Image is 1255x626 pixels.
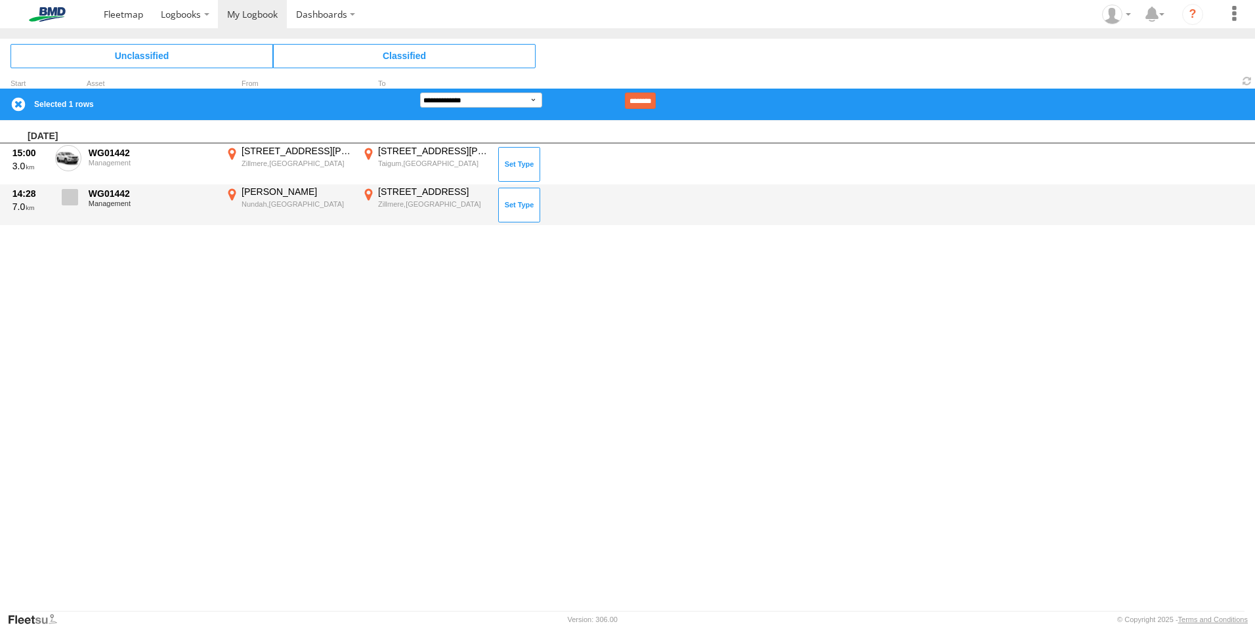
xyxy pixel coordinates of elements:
[87,81,218,87] div: Asset
[498,147,540,181] button: Click to Set
[360,145,491,183] label: Click to View Event Location
[273,44,536,68] span: Click to view Classified Trips
[568,616,618,623] div: Version: 306.00
[242,159,352,168] div: Zillmere,[GEOGRAPHIC_DATA]
[11,96,26,112] label: Clear Selection
[7,613,68,626] a: Visit our Website
[223,81,354,87] div: From
[223,145,354,183] label: Click to View Event Location
[242,186,352,198] div: [PERSON_NAME]
[242,199,352,209] div: Nundah,[GEOGRAPHIC_DATA]
[89,159,216,167] div: Management
[1178,616,1248,623] a: Terms and Conditions
[223,186,354,224] label: Click to View Event Location
[1097,5,1136,24] div: Mark Goulevitch
[12,147,48,159] div: 15:00
[11,44,273,68] span: Click to view Unclassified Trips
[498,188,540,222] button: Click to Set
[378,159,489,168] div: Taigum,[GEOGRAPHIC_DATA]
[12,188,48,199] div: 14:28
[13,7,81,22] img: bmd-logo.svg
[378,145,489,157] div: [STREET_ADDRESS][PERSON_NAME]
[360,186,491,224] label: Click to View Event Location
[89,199,216,207] div: Management
[12,201,48,213] div: 7.0
[378,186,489,198] div: [STREET_ADDRESS]
[11,81,50,87] div: Click to Sort
[1239,75,1255,87] span: Refresh
[242,145,352,157] div: [STREET_ADDRESS][PERSON_NAME]
[378,199,489,209] div: Zillmere,[GEOGRAPHIC_DATA]
[1182,4,1203,25] i: ?
[12,160,48,172] div: 3.0
[89,147,216,159] div: WG01442
[89,188,216,199] div: WG01442
[360,81,491,87] div: To
[1117,616,1248,623] div: © Copyright 2025 -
